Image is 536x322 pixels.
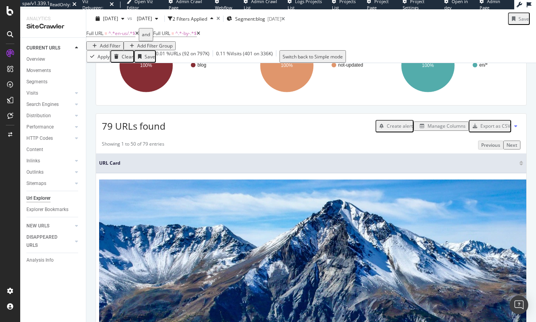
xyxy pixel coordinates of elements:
[26,134,53,143] div: HTTP Codes
[267,16,281,22] div: [DATE]
[110,50,134,63] button: Clear
[519,15,529,22] div: Save
[173,15,207,22] div: 2 Filters Applied
[243,32,377,99] svg: A chart.
[26,194,51,202] div: Url Explorer
[216,50,273,63] div: 0.11 % Visits ( 401 on 336K )
[26,67,51,75] div: Movements
[480,123,510,129] div: Export as CSV
[26,22,80,31] div: SiteCrawler
[478,141,503,150] button: Previous
[156,50,210,63] div: 0.01 % URLs ( 92 on 797K )
[281,63,293,68] text: 100%
[168,12,216,25] button: 2 Filters Applied
[102,141,164,150] div: Showing 1 to 50 of 79 entries
[26,222,73,230] a: NEW URLS
[26,89,73,97] a: Visits
[387,123,413,129] div: Create alert
[26,157,40,165] div: Inlinks
[134,12,161,25] button: [DATE]
[26,222,49,230] div: NEW URLS
[171,30,174,37] span: =
[26,78,47,86] div: Segments
[86,30,103,37] span: Full URL
[506,142,517,148] div: Next
[422,63,434,68] text: 100%
[197,62,206,68] text: blog
[142,29,150,40] div: and
[26,146,43,154] div: Content
[93,12,127,25] button: [DATE]
[153,30,170,37] span: Full URL
[26,206,80,214] a: Explorer Bookmarks
[414,121,469,130] button: Manage Columns
[26,256,80,264] a: Analysis Info
[384,32,519,99] svg: A chart.
[227,12,281,25] button: Segment:blog[DATE]
[26,256,54,264] div: Analysis Info
[26,123,73,131] a: Performance
[175,30,197,37] span: ^.*-by-.*$
[145,53,155,60] div: Save
[26,16,80,22] div: Analytics
[469,120,511,132] button: Export as CSV
[215,5,232,11] span: Webflow
[86,41,124,50] button: Add Filter
[508,12,530,25] button: Save
[86,50,110,63] button: Apply
[98,53,110,60] div: Apply
[503,141,520,150] button: Next
[26,100,73,109] a: Search Engines
[26,233,66,250] div: DISAPPEARED URLS
[338,62,363,68] text: not-updated
[428,123,466,129] div: Manage Columns
[26,134,73,143] a: HTTP Codes
[510,296,528,314] div: Open Intercom Messenger
[26,146,80,154] a: Content
[103,15,118,22] span: 2025 Oct. 3rd
[26,112,73,120] a: Distribution
[99,160,517,167] span: URL Card
[102,32,237,99] svg: A chart.
[26,78,80,86] a: Segments
[137,42,173,49] div: Add Filter Group
[283,53,343,60] div: Switch back to Simple mode
[26,44,73,52] a: CURRENT URLS
[102,120,166,132] span: 79 URLs found
[375,120,414,132] button: Create alert
[26,123,54,131] div: Performance
[26,168,44,176] div: Outlinks
[50,2,71,8] div: ReadOnly:
[100,42,120,49] div: Add Filter
[26,233,73,250] a: DISAPPEARED URLS
[26,55,45,63] div: Overview
[26,157,73,165] a: Inlinks
[26,206,68,214] div: Explorer Bookmarks
[26,55,80,63] a: Overview
[26,89,38,97] div: Visits
[134,50,156,63] button: Save
[134,15,152,22] span: 2024 Mar. 7th
[108,30,135,37] span: ^.*en-us/.*$
[26,112,51,120] div: Distribution
[26,179,73,188] a: Sitemaps
[139,28,153,41] button: and
[105,30,107,37] span: =
[216,16,220,21] div: times
[481,142,500,148] div: Previous
[26,194,80,202] a: Url Explorer
[124,41,176,50] button: Add Filter Group
[26,44,60,52] div: CURRENT URLS
[127,14,134,21] span: vs
[26,67,80,75] a: Movements
[140,63,152,68] text: 100%
[26,179,46,188] div: Sitemaps
[122,53,133,60] div: Clear
[26,168,73,176] a: Outlinks
[26,100,59,109] div: Search Engines
[279,50,346,63] button: Switch back to Simple mode
[235,16,265,22] span: Segment: blog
